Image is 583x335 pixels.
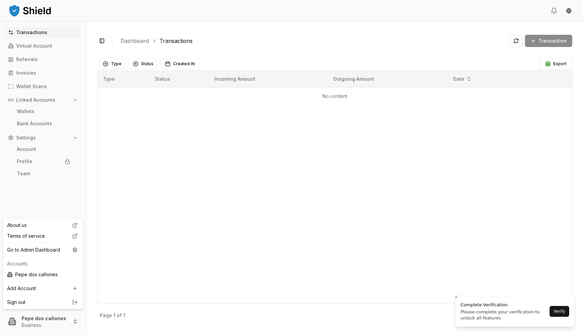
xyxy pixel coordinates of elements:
div: Pepe dos cañones [4,269,82,280]
a: Terms of service [4,231,82,241]
div: Go to Admin Dashboard [4,244,82,255]
a: Add Account [4,283,82,294]
p: Accounts [7,260,79,267]
a: About us [4,220,82,231]
a: Sign out [7,299,79,306]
